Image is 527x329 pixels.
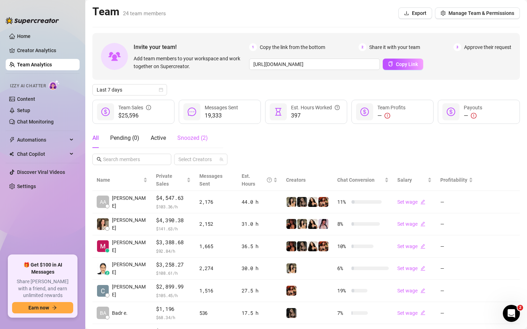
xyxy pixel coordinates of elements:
img: Chasemarl Caban… [97,285,109,297]
span: $ 105.45 /h [156,292,191,299]
span: 3 [453,43,461,51]
span: Share [PERSON_NAME] with a friend, and earn unlimited rewards [12,278,73,299]
img: mads [308,197,318,207]
span: 🎁 Get $100 in AI Messages [12,262,73,275]
span: Salary [397,177,412,183]
span: edit [420,221,425,226]
img: Rolyat [297,241,307,251]
span: $ 68.34 /h [156,314,191,321]
a: Set wageedit [397,199,425,205]
div: — [377,111,405,120]
a: Home [17,33,31,39]
span: dollar-circle [101,108,110,116]
span: Export [412,10,426,16]
img: steph [286,241,296,251]
span: Izzy AI Chatter [10,83,46,89]
button: Earn nowarrow-right [12,302,73,313]
span: Messages Sent [205,105,238,110]
span: Approve their request [464,43,511,51]
span: Chat Conversion [337,177,375,183]
a: Set wageedit [397,243,425,249]
span: $2,899.99 [156,283,191,291]
span: dollar-circle [447,108,455,116]
span: copy [388,61,393,66]
img: Rolyat [297,197,307,207]
div: Pending ( 0 ) [110,134,139,142]
div: 17.5 h [242,309,278,317]
span: [PERSON_NAME] [112,238,147,254]
span: exclamation-circle [385,113,390,119]
div: 1,665 [199,242,233,250]
span: Share it with your team [369,43,420,51]
div: Est. Hours [242,172,272,188]
span: edit [420,288,425,293]
span: 2 [359,43,366,51]
img: Candylion [286,197,296,207]
div: Team Sales [118,104,151,111]
img: logo-BBDzfeDw.svg [6,17,59,24]
span: Automations [17,134,68,146]
span: 2 [517,305,523,311]
span: exclamation-circle [471,113,477,119]
input: Search members [103,155,161,163]
span: 1 [249,43,257,51]
span: $ 92.84 /h [156,247,191,254]
div: 36.5 h [242,242,278,250]
a: Chat Monitoring [17,119,54,125]
span: download [404,11,409,16]
span: 8 % [337,220,349,228]
button: Copy Link [383,59,423,70]
span: [PERSON_NAME] [112,283,147,298]
span: Copy Link [396,61,418,67]
img: Chat Copilot [9,152,14,157]
span: $25,596 [118,111,151,120]
img: Janezah Pasaylo [97,263,109,274]
a: Set wageedit [397,221,425,227]
img: Oxillery [318,241,328,251]
td: — [436,302,477,324]
img: mads [308,219,318,229]
img: Oxillery [286,286,296,296]
span: 19 % [337,287,349,295]
span: team [219,157,224,161]
th: Creators [282,169,333,191]
img: Oxillery [318,197,328,207]
span: edit [420,244,425,249]
span: $1,196 [156,305,191,313]
span: question-circle [267,172,272,188]
a: Creator Analytics [17,45,74,56]
img: AI Chatter [49,80,60,90]
span: $ 108.61 /h [156,269,191,276]
button: Manage Team & Permissions [435,7,520,19]
span: 6 % [337,264,349,272]
span: edit [420,199,425,204]
span: Chat Copilot [17,148,68,160]
div: 31.0 h [242,220,278,228]
span: thunderbolt [9,137,15,143]
span: Manage Team & Permissions [448,10,514,16]
span: AA [100,198,106,206]
span: 11 % [337,198,349,206]
span: Earn now [28,305,49,311]
span: [PERSON_NAME] [112,194,147,210]
span: $3,388.68 [156,238,191,247]
span: setting [441,11,446,16]
span: calendar [159,88,163,92]
div: 2,152 [199,220,233,228]
span: edit [420,310,425,315]
img: Candylion [297,219,307,229]
button: Export [398,7,432,19]
span: message [188,108,196,116]
img: Rolyat [286,308,296,318]
div: 27.5 h [242,287,278,295]
div: 536 [199,309,233,317]
span: [PERSON_NAME] [112,261,147,276]
span: hourglass [274,108,283,116]
span: $4,547.63 [156,194,191,202]
img: Candylion [286,263,296,273]
a: Content [17,96,35,102]
span: Name [97,176,142,184]
a: Settings [17,183,36,189]
span: $ 103.36 /h [156,203,191,210]
span: BA [100,309,106,317]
